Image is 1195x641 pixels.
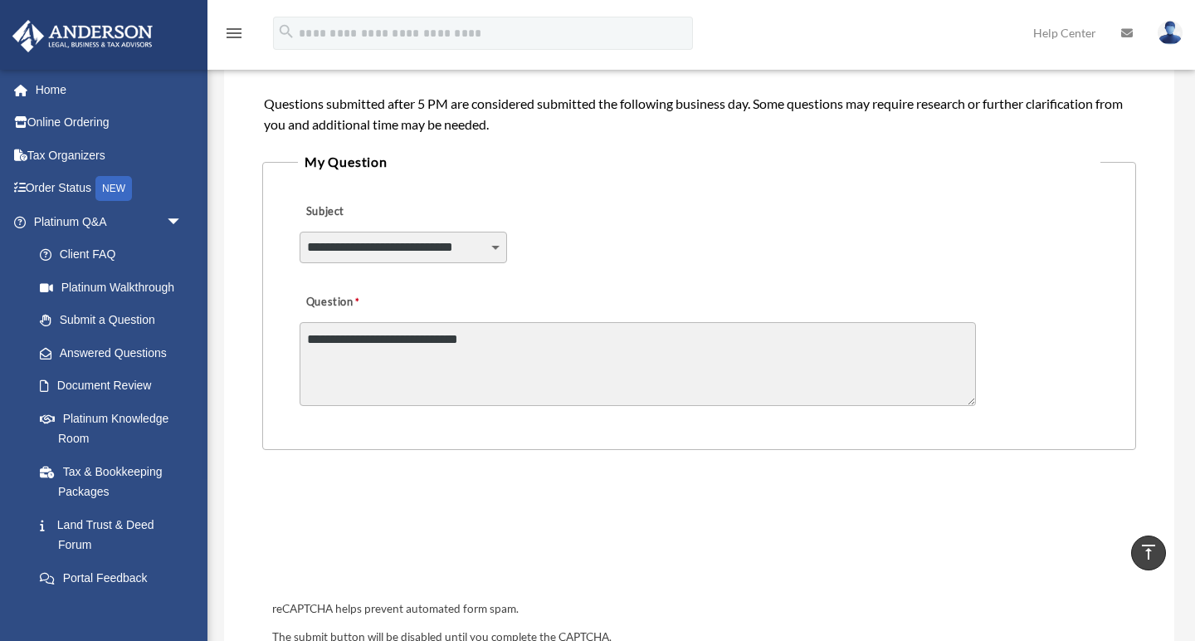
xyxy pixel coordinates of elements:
[267,502,519,566] iframe: reCAPTCHA
[224,23,244,43] i: menu
[12,139,207,172] a: Tax Organizers
[300,291,428,315] label: Question
[23,561,207,595] a: Portal Feedback
[1158,21,1183,45] img: User Pic
[277,22,295,41] i: search
[23,304,199,337] a: Submit a Question
[266,599,1133,619] div: reCAPTCHA helps prevent automated form spam.
[166,205,199,239] span: arrow_drop_down
[23,402,207,455] a: Platinum Knowledge Room
[23,369,207,403] a: Document Review
[1139,542,1158,562] i: vertical_align_top
[95,176,132,201] div: NEW
[12,172,207,206] a: Order StatusNEW
[12,106,207,139] a: Online Ordering
[300,201,457,224] label: Subject
[23,336,207,369] a: Answered Questions
[7,20,158,52] img: Anderson Advisors Platinum Portal
[23,271,207,304] a: Platinum Walkthrough
[12,73,207,106] a: Home
[23,455,207,508] a: Tax & Bookkeeping Packages
[224,29,244,43] a: menu
[298,150,1100,174] legend: My Question
[23,508,207,561] a: Land Trust & Deed Forum
[23,238,207,272] a: Client FAQ
[1131,536,1166,570] a: vertical_align_top
[12,205,207,238] a: Platinum Q&Aarrow_drop_down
